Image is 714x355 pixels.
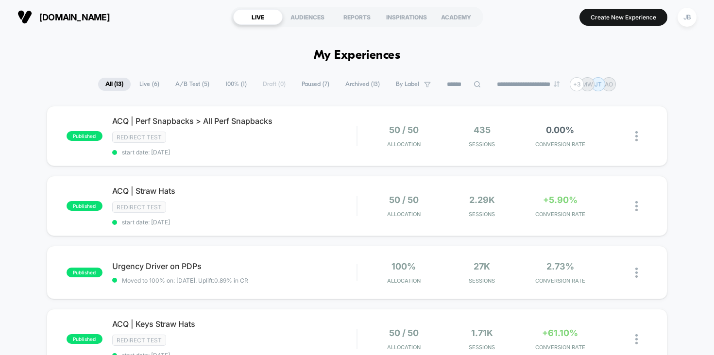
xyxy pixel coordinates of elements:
div: + 3 [570,77,584,91]
span: ACQ | Keys Straw Hats [112,319,357,329]
span: Sessions [445,141,519,148]
span: ACQ | Perf Snapbacks > All Perf Snapbacks [112,116,357,126]
span: 100% ( 1 ) [218,78,254,91]
span: 2.29k [469,195,495,205]
span: published [67,201,102,211]
span: By Label [396,81,419,88]
img: close [635,131,638,141]
img: close [635,334,638,344]
span: ACQ | Straw Hats [112,186,357,196]
span: Paused ( 7 ) [294,78,337,91]
span: Allocation [387,211,421,218]
p: AO [605,81,613,88]
span: 2.73% [546,261,574,271]
img: end [554,81,560,87]
span: 50 / 50 [389,195,419,205]
span: [DOMAIN_NAME] [39,12,110,22]
div: JB [678,8,697,27]
span: Redirect Test [112,132,166,143]
span: Allocation [387,141,421,148]
span: Sessions [445,277,519,284]
span: 1.71k [471,328,493,338]
span: 0.00% [546,125,574,135]
span: CONVERSION RATE [524,141,597,148]
span: Redirect Test [112,202,166,213]
span: start date: [DATE] [112,149,357,156]
span: Live ( 6 ) [132,78,167,91]
span: published [67,131,102,141]
span: +61.10% [542,328,578,338]
div: AUDIENCES [283,9,332,25]
p: MW [582,81,593,88]
span: +5.90% [543,195,578,205]
span: start date: [DATE] [112,219,357,226]
div: ACADEMY [431,9,481,25]
span: Sessions [445,211,519,218]
button: Create New Experience [579,9,667,26]
span: published [67,334,102,344]
span: Sessions [445,344,519,351]
span: 50 / 50 [389,328,419,338]
span: 27k [474,261,490,271]
span: 435 [474,125,491,135]
button: JB [675,7,699,27]
span: Archived ( 13 ) [338,78,387,91]
span: 100% [391,261,416,271]
span: CONVERSION RATE [524,277,597,284]
span: CONVERSION RATE [524,344,597,351]
span: Allocation [387,344,421,351]
img: Visually logo [17,10,32,24]
div: INSPIRATIONS [382,9,431,25]
img: close [635,201,638,211]
span: Redirect Test [112,335,166,346]
h1: My Experiences [314,49,401,63]
span: published [67,268,102,277]
p: JT [595,81,602,88]
span: All ( 13 ) [98,78,131,91]
div: REPORTS [332,9,382,25]
div: LIVE [233,9,283,25]
img: close [635,268,638,278]
span: Allocation [387,277,421,284]
span: Moved to 100% on: [DATE] . Uplift: 0.89% in CR [122,277,248,284]
span: Urgency Driver on PDPs [112,261,357,271]
span: A/B Test ( 5 ) [168,78,217,91]
button: [DOMAIN_NAME] [15,9,113,25]
span: 50 / 50 [389,125,419,135]
span: CONVERSION RATE [524,211,597,218]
